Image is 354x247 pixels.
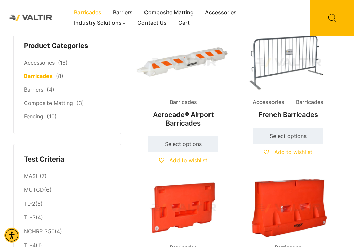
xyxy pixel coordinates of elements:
[135,107,232,130] h2: Aerocade® Airport Barricades
[68,18,132,28] a: Industry Solutions
[24,186,44,193] a: MUTCD
[24,183,111,197] li: (6)
[24,41,111,51] h4: Product Categories
[56,73,63,79] span: (8)
[24,59,55,66] a: Accessories
[24,154,111,165] h4: Test Criteria
[24,228,55,235] a: NCHRP 350
[165,97,202,107] span: Barricades
[24,86,43,93] a: Barriers
[291,97,329,107] span: Barricades
[24,211,111,225] li: (4)
[264,149,313,155] a: Add to wishlist
[24,169,111,183] li: (7)
[76,100,84,106] span: (3)
[24,214,36,221] a: TL-3
[239,34,336,92] img: Accessories
[24,197,111,211] li: (5)
[47,113,57,120] span: (10)
[148,136,218,152] a: Select options for “Aerocade® Airport Barricades”
[132,18,173,28] a: Contact Us
[68,8,107,18] a: Barricades
[24,113,43,120] a: Fencing
[4,228,19,243] div: Accessibility Menu
[239,34,336,122] a: Accessories BarricadesFrench Barricades
[107,8,138,18] a: Barriers
[47,86,54,93] span: (4)
[275,149,313,155] span: Add to wishlist
[159,157,207,164] a: Add to wishlist
[24,200,35,207] a: TL-2
[135,34,232,92] img: Barricades
[24,100,73,106] a: Composite Matting
[248,97,290,107] span: Accessories
[239,179,336,237] img: Barricades
[239,107,336,122] h2: French Barricades
[135,179,232,237] img: Barricades
[138,8,199,18] a: Composite Matting
[253,128,323,144] a: Select options for “French Barricades”
[135,34,232,130] a: BarricadesAerocade® Airport Barricades
[169,157,207,164] span: Add to wishlist
[24,73,53,79] a: Barricades
[24,173,40,179] a: MASH
[5,10,57,25] img: Valtir Rentals
[199,8,243,18] a: Accessories
[24,225,111,239] li: (4)
[173,18,196,28] a: Cart
[58,59,68,66] span: (18)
